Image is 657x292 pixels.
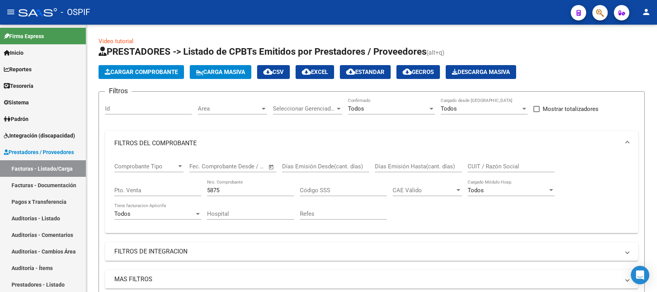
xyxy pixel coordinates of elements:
button: CSV [257,65,290,79]
button: EXCEL [296,65,334,79]
mat-icon: cloud_download [263,67,272,76]
app-download-masive: Descarga masiva de comprobantes (adjuntos) [446,65,516,79]
span: Sistema [4,98,29,107]
span: (alt+q) [426,49,445,56]
span: Reportes [4,65,32,74]
span: Todos [348,105,364,112]
mat-icon: cloud_download [346,67,355,76]
mat-icon: cloud_download [302,67,311,76]
a: Video tutorial [99,38,134,45]
button: Open calendar [267,163,276,171]
span: - OSPIF [61,4,90,21]
span: CAE Válido [393,187,455,194]
span: Cargar Comprobante [105,69,178,76]
span: Firma Express [4,32,44,40]
span: Todos [114,210,130,217]
mat-icon: person [642,7,651,17]
span: Descarga Masiva [452,69,510,76]
span: CSV [263,69,284,76]
mat-expansion-panel-header: FILTROS DEL COMPROBANTE [105,131,638,156]
span: Inicio [4,49,23,57]
input: Fecha fin [227,163,265,170]
span: Prestadores / Proveedores [4,148,74,156]
div: Open Intercom Messenger [631,266,649,284]
div: FILTROS DEL COMPROBANTE [105,156,638,233]
mat-expansion-panel-header: MAS FILTROS [105,270,638,289]
button: Gecros [396,65,440,79]
button: Descarga Masiva [446,65,516,79]
span: Estandar [346,69,385,76]
button: Cargar Comprobante [99,65,184,79]
mat-panel-title: FILTROS DEL COMPROBANTE [114,139,620,148]
button: Carga Masiva [190,65,251,79]
h3: Filtros [105,86,132,96]
span: PRESTADORES -> Listado de CPBTs Emitidos por Prestadores / Proveedores [99,46,426,57]
mat-icon: cloud_download [403,67,412,76]
span: Seleccionar Gerenciador [273,105,335,112]
span: Todos [468,187,484,194]
button: Estandar [340,65,391,79]
span: Todos [441,105,457,112]
span: EXCEL [302,69,328,76]
mat-icon: menu [6,7,15,17]
span: Mostrar totalizadores [543,104,598,114]
mat-expansion-panel-header: FILTROS DE INTEGRACION [105,242,638,261]
span: Comprobante Tipo [114,163,177,170]
span: Gecros [403,69,434,76]
span: Integración (discapacidad) [4,131,75,140]
mat-panel-title: MAS FILTROS [114,275,620,284]
span: Carga Masiva [196,69,245,76]
span: Padrón [4,115,28,123]
span: Tesorería [4,82,33,90]
input: Fecha inicio [189,163,221,170]
span: Area [198,105,260,112]
mat-panel-title: FILTROS DE INTEGRACION [114,247,620,256]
